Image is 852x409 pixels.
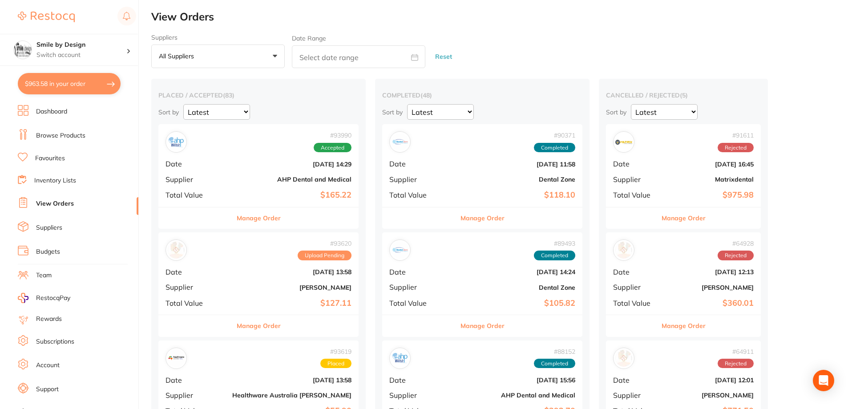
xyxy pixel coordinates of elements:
[665,268,754,275] b: [DATE] 12:13
[166,391,225,399] span: Supplier
[298,240,351,247] span: # 93620
[158,108,179,116] p: Sort by
[662,315,706,336] button: Manage Order
[606,108,626,116] p: Sort by
[232,299,351,308] b: $127.11
[718,240,754,247] span: # 64928
[298,251,351,260] span: Upload Pending
[36,107,67,116] a: Dashboard
[534,143,575,153] span: Completed
[613,283,658,291] span: Supplier
[18,7,75,27] a: Restocq Logo
[662,207,706,229] button: Manage Order
[232,268,351,275] b: [DATE] 13:58
[320,359,351,369] span: Placed
[158,124,359,229] div: AHP Dental and Medical#93990AcceptedDate[DATE] 14:29SupplierAHP Dental and MedicalTotal Value$165...
[166,268,225,276] span: Date
[534,132,575,139] span: # 90371
[534,348,575,355] span: # 88152
[718,251,754,260] span: Rejected
[718,132,754,139] span: # 91611
[615,350,632,367] img: Henry Schein Halas
[432,45,455,69] button: Reset
[534,240,575,247] span: # 89493
[665,377,754,384] b: [DATE] 12:01
[389,191,449,199] span: Total Value
[35,154,65,163] a: Favourites
[36,361,60,370] a: Account
[36,40,126,49] h4: Smile by Design
[389,175,449,183] span: Supplier
[615,134,632,150] img: Matrixdental
[151,34,285,41] label: Suppliers
[615,242,632,259] img: Henry Schein Halas
[292,45,425,68] input: Select date range
[392,242,408,259] img: Dental Zone
[36,315,62,324] a: Rewards
[168,350,185,367] img: Healthware Australia Ridley
[237,315,281,336] button: Manage Order
[166,376,225,384] span: Date
[18,12,75,22] img: Restocq Logo
[36,131,85,140] a: Browse Products
[151,45,285,69] button: All suppliers
[665,284,754,291] b: [PERSON_NAME]
[456,377,575,384] b: [DATE] 15:56
[166,299,225,307] span: Total Value
[389,283,449,291] span: Supplier
[292,35,326,42] label: Date Range
[14,41,32,59] img: Smile by Design
[36,51,126,60] p: Switch account
[460,207,505,229] button: Manage Order
[389,268,449,276] span: Date
[166,283,225,291] span: Supplier
[18,73,121,94] button: $963.58 in your order
[168,242,185,259] img: Henry Schein Halas
[718,143,754,153] span: Rejected
[232,377,351,384] b: [DATE] 13:58
[456,161,575,168] b: [DATE] 11:58
[665,190,754,200] b: $975.98
[456,299,575,308] b: $105.82
[456,268,575,275] b: [DATE] 14:24
[314,143,351,153] span: Accepted
[166,160,225,168] span: Date
[158,91,359,99] h2: placed / accepted ( 83 )
[232,161,351,168] b: [DATE] 14:29
[456,392,575,399] b: AHP Dental and Medical
[613,376,658,384] span: Date
[159,52,198,60] p: All suppliers
[232,190,351,200] b: $165.22
[232,176,351,183] b: AHP Dental and Medical
[166,175,225,183] span: Supplier
[718,359,754,369] span: Rejected
[232,284,351,291] b: [PERSON_NAME]
[36,385,59,394] a: Support
[613,160,658,168] span: Date
[456,284,575,291] b: Dental Zone
[613,391,658,399] span: Supplier
[613,268,658,276] span: Date
[166,191,225,199] span: Total Value
[665,161,754,168] b: [DATE] 16:45
[232,392,351,399] b: Healthware Australia [PERSON_NAME]
[36,223,62,232] a: Suppliers
[18,293,70,303] a: RestocqPay
[534,359,575,369] span: Completed
[151,11,852,23] h2: View Orders
[392,350,408,367] img: AHP Dental and Medical
[168,134,185,150] img: AHP Dental and Medical
[36,271,52,280] a: Team
[456,190,575,200] b: $118.10
[813,370,834,391] div: Open Intercom Messenger
[389,391,449,399] span: Supplier
[158,232,359,337] div: Henry Schein Halas#93620Upload PendingDate[DATE] 13:58Supplier[PERSON_NAME]Total Value$127.11Mana...
[389,299,449,307] span: Total Value
[456,176,575,183] b: Dental Zone
[237,207,281,229] button: Manage Order
[18,293,28,303] img: RestocqPay
[389,376,449,384] span: Date
[613,175,658,183] span: Supplier
[460,315,505,336] button: Manage Order
[665,176,754,183] b: Matrixdental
